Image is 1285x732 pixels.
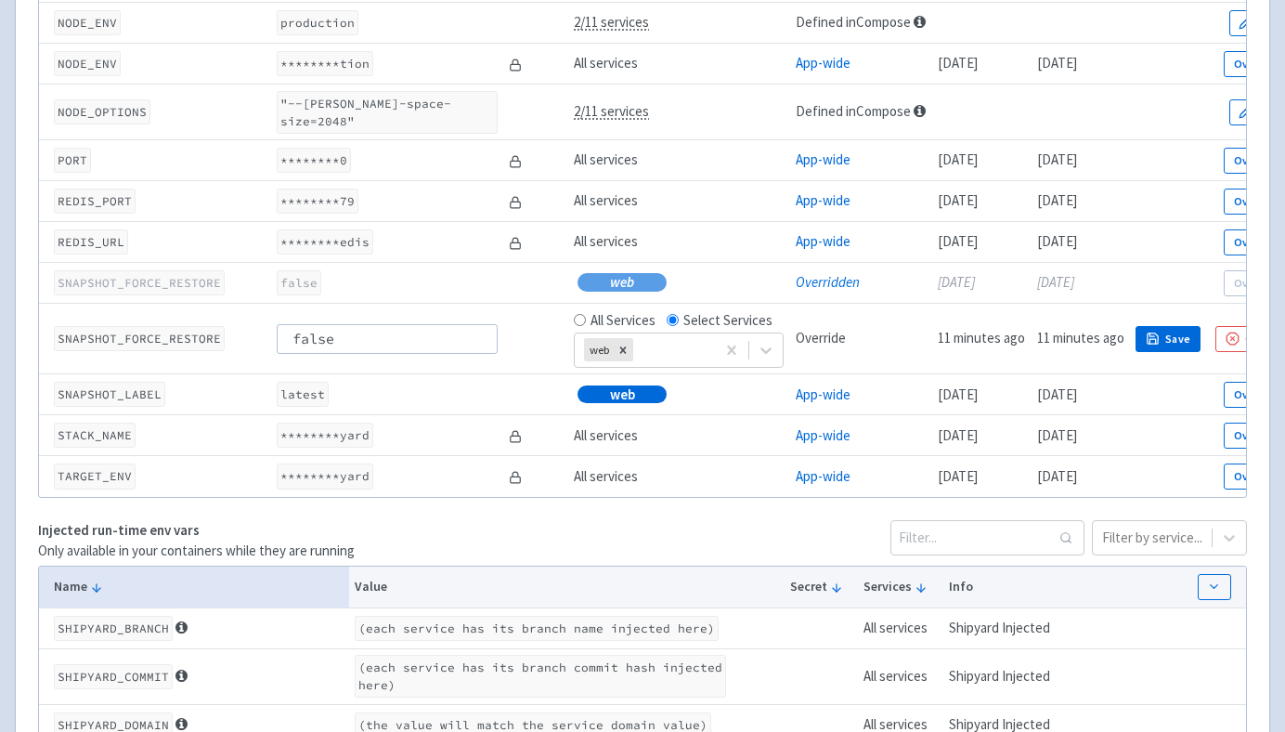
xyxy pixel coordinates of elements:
[1037,329,1124,346] time: 11 minutes ago
[54,148,91,173] code: PORT
[54,51,121,76] code: NODE_ENV
[568,415,790,456] td: All services
[277,324,497,354] input: true
[54,189,136,214] code: REDIS_PORT
[1037,191,1077,209] time: [DATE]
[38,541,355,562] p: Only available in your containers while they are running
[54,382,165,407] code: SNAPSHOT_LABEL
[683,310,772,332] label: Select Services
[857,608,943,648] td: All services
[796,232,850,250] a: App-wide
[938,426,978,444] time: [DATE]
[938,150,978,168] time: [DATE]
[796,13,911,31] a: Defined in Compose
[54,10,121,35] code: NODE_ENV
[610,386,635,404] span: web
[938,54,978,72] time: [DATE]
[943,648,1071,704] td: Shipyard Injected
[355,655,726,698] code: (each service has its branch commit hash injected here)
[277,10,358,35] code: production
[796,54,850,72] a: App-wide
[1037,467,1077,485] time: [DATE]
[568,456,790,497] td: All services
[38,521,200,539] strong: Injected run-time env vars
[568,140,790,181] td: All services
[574,102,649,120] span: 2/11 services
[54,229,128,255] code: REDIS_URL
[277,270,321,295] code: false
[938,467,978,485] time: [DATE]
[1037,54,1077,72] time: [DATE]
[355,616,719,641] code: (each service has its branch name injected here)
[796,102,911,120] a: Defined in Compose
[613,338,633,361] div: Remove web
[277,91,497,134] code: "--[PERSON_NAME]-space-size=2048"
[863,577,938,596] button: Services
[1037,232,1077,250] time: [DATE]
[790,304,932,374] td: Override
[54,664,173,689] code: SHIPYARD_COMMIT
[54,423,136,448] code: STACK_NAME
[1037,386,1077,403] time: [DATE]
[610,273,634,292] span: web
[938,329,1025,346] time: 11 minutes ago
[938,386,978,403] time: [DATE]
[574,13,649,31] span: 2/11 services
[943,567,1071,608] th: Info
[54,326,225,351] code: SNAPSHOT_FORCE_RESTORE
[54,270,225,295] code: SNAPSHOT_FORCE_RESTORE
[890,520,1084,556] input: Filter...
[568,222,790,263] td: All services
[568,181,790,222] td: All services
[796,150,850,168] a: App-wide
[796,426,850,444] a: App-wide
[349,567,784,608] th: Value
[943,608,1071,648] td: Shipyard Injected
[796,467,850,485] a: App-wide
[54,577,344,596] button: Name
[1037,273,1074,291] time: [DATE]
[938,232,978,250] time: [DATE]
[796,273,860,291] a: Overridden
[938,273,975,291] time: [DATE]
[796,386,850,403] a: App-wide
[1136,326,1201,352] button: Save
[938,191,978,209] time: [DATE]
[54,99,150,124] code: NODE_OPTIONS
[277,382,329,407] code: latest
[1037,426,1077,444] time: [DATE]
[857,648,943,704] td: All services
[1037,150,1077,168] time: [DATE]
[790,577,851,596] button: Secret
[54,464,136,489] code: TARGET_ENV
[568,44,790,85] td: All services
[54,616,173,641] code: SHIPYARD_BRANCH
[796,191,850,209] a: App-wide
[584,338,613,361] div: web
[591,310,655,332] label: All Services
